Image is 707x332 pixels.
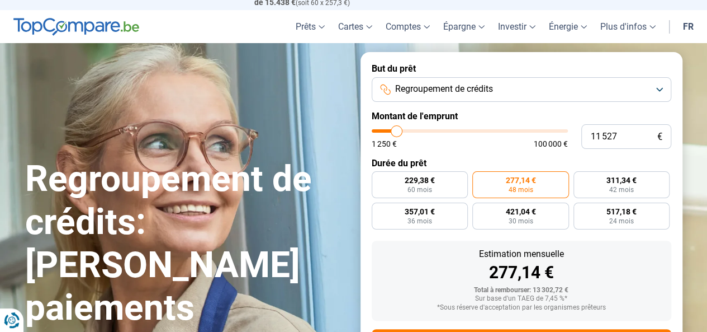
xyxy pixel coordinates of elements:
span: 48 mois [508,186,533,193]
span: 36 mois [407,218,432,225]
div: *Sous réserve d'acceptation par les organismes prêteurs [381,304,662,312]
a: Cartes [331,10,379,43]
span: 24 mois [609,218,634,225]
span: € [657,132,662,142]
span: 277,14 € [505,176,535,184]
label: Durée du prêt [372,158,671,169]
span: 311,34 € [606,176,637,184]
span: 421,04 € [505,208,535,216]
span: Regroupement de crédits [395,83,493,95]
div: Estimation mensuelle [381,250,662,259]
a: Énergie [542,10,594,43]
span: 42 mois [609,186,634,193]
div: 277,14 € [381,264,662,281]
img: TopCompare [13,18,139,36]
button: Regroupement de crédits [372,77,671,102]
span: 100 000 € [534,140,568,148]
label: But du prêt [372,63,671,74]
a: Investir [491,10,542,43]
span: 30 mois [508,218,533,225]
div: Total à rembourser: 13 302,72 € [381,287,662,294]
span: 357,01 € [405,208,435,216]
a: Épargne [436,10,491,43]
label: Montant de l'emprunt [372,111,671,121]
a: fr [676,10,700,43]
span: 60 mois [407,186,432,193]
span: 1 250 € [372,140,397,148]
a: Comptes [379,10,436,43]
div: Sur base d'un TAEG de 7,45 %* [381,295,662,303]
span: 229,38 € [405,176,435,184]
span: 517,18 € [606,208,637,216]
a: Prêts [289,10,331,43]
a: Plus d'infos [594,10,662,43]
